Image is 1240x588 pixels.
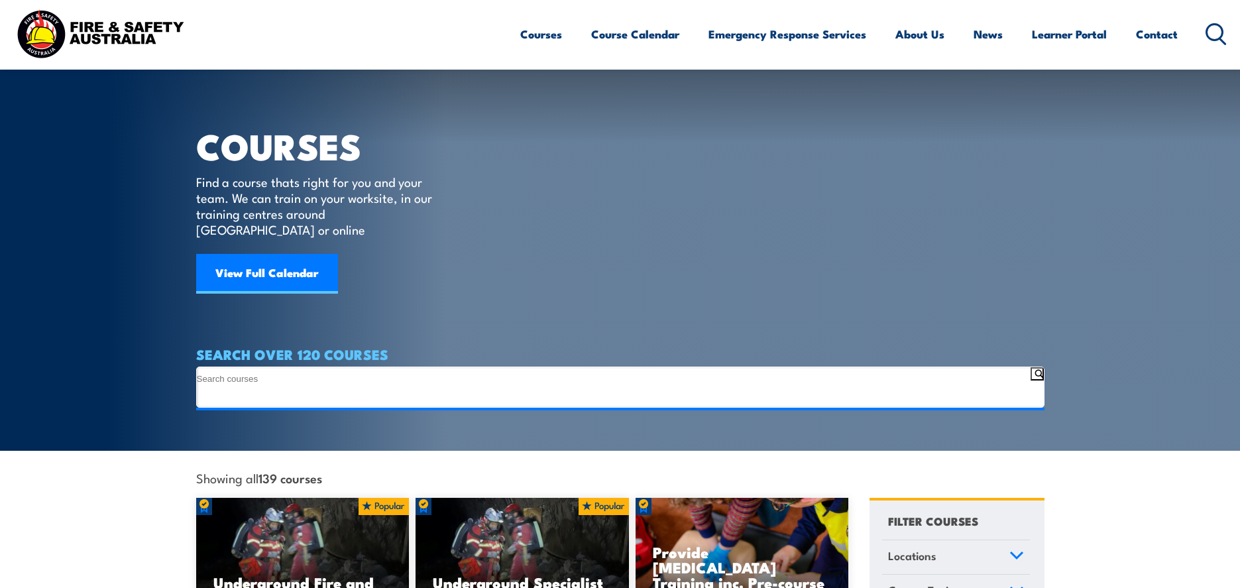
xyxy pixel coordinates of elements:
[196,254,338,294] a: View Full Calendar
[974,17,1003,52] a: News
[1032,17,1107,52] a: Learner Portal
[888,547,936,565] span: Locations
[197,373,1031,384] input: Search input
[196,347,1044,361] h4: SEARCH OVER 120 COURSES
[196,174,438,237] p: Find a course thats right for you and your team. We can train on your worksite, in our training c...
[1136,17,1178,52] a: Contact
[197,394,1031,404] input: Search autocomplete input
[708,17,866,52] a: Emergency Response Services
[895,17,944,52] a: About Us
[196,130,451,161] h1: COURSES
[882,540,1030,575] a: Locations
[591,17,679,52] a: Course Calendar
[888,512,978,530] h4: FILTER COURSES
[1031,367,1044,381] button: Search magnifier button
[258,469,322,487] strong: 139 courses
[520,17,562,52] a: Courses
[196,471,322,485] span: Showing all
[197,367,1031,407] form: Search form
